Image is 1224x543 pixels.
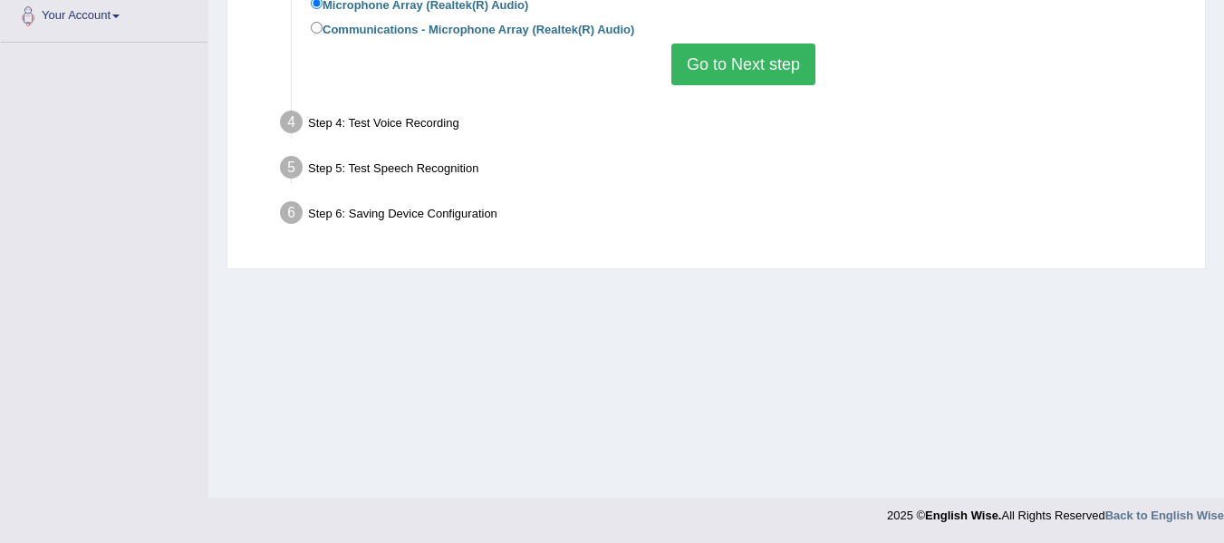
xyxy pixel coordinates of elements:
a: Back to English Wise [1105,509,1224,522]
input: Communications - Microphone Array (Realtek(R) Audio) [311,22,323,34]
label: Communications - Microphone Array (Realtek(R) Audio) [311,18,634,38]
div: 2025 © All Rights Reserved [887,498,1224,524]
div: Step 4: Test Voice Recording [272,105,1197,145]
strong: English Wise. [925,509,1001,522]
div: Step 6: Saving Device Configuration [272,196,1197,236]
div: Step 5: Test Speech Recognition [272,150,1197,190]
button: Go to Next step [671,44,815,85]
